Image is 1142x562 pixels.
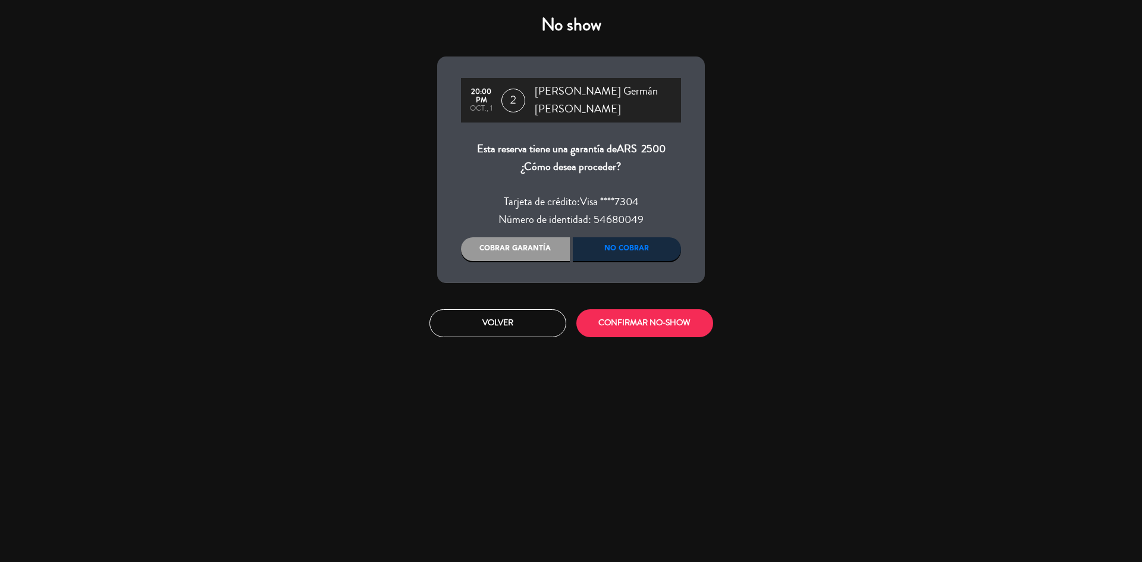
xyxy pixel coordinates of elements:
[617,141,637,156] span: ARS
[501,89,525,112] span: 2
[437,14,705,36] h4: No show
[641,141,666,156] span: 2500
[461,140,681,175] div: Esta reserva tiene una garantía de ¿Cómo desea proceder?
[467,105,495,113] div: oct., 1
[576,309,713,337] button: CONFIRMAR NO-SHOW
[461,193,681,211] div: Tarjeta de crédito:
[429,309,566,337] button: Volver
[467,88,495,105] div: 20:00 PM
[461,211,681,229] div: Número de identidad: 54680049
[461,237,570,261] div: Cobrar garantía
[535,83,681,118] span: [PERSON_NAME] Germán [PERSON_NAME]
[573,237,682,261] div: No cobrar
